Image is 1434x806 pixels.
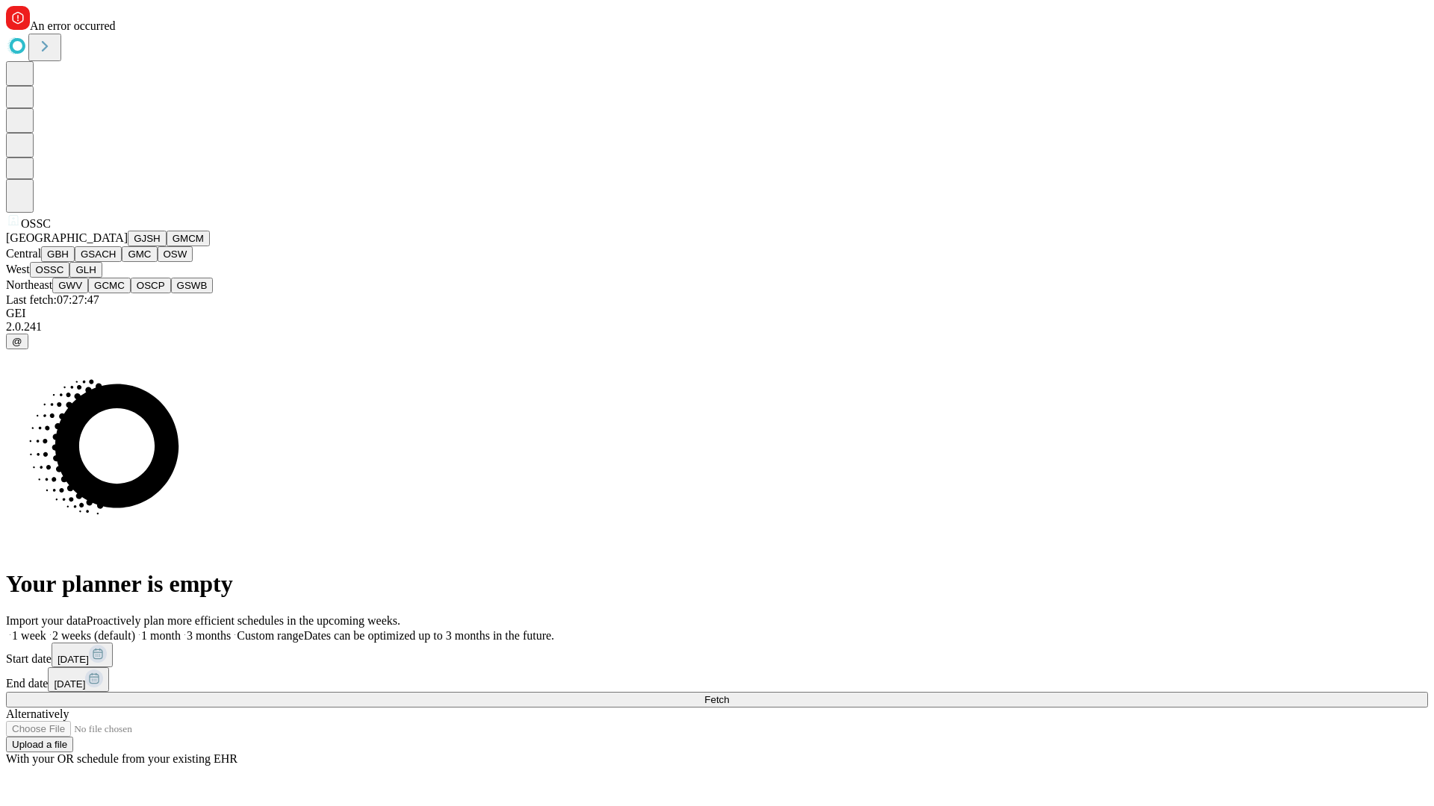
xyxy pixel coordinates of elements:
span: 1 week [12,629,46,642]
span: West [6,263,30,275]
span: Proactively plan more efficient schedules in the upcoming weeks. [87,614,400,627]
button: [DATE] [52,643,113,667]
span: Last fetch: 07:27:47 [6,293,99,306]
button: GWV [52,278,88,293]
span: Fetch [704,694,729,705]
button: GMCM [167,231,210,246]
button: GSACH [75,246,122,262]
span: Alternatively [6,707,69,720]
button: GBH [41,246,75,262]
span: [DATE] [54,678,85,690]
button: OSCP [131,278,171,293]
span: With your OR schedule from your existing EHR [6,752,238,765]
span: 3 months [187,629,231,642]
div: Start date [6,643,1428,667]
button: @ [6,334,28,349]
span: [DATE] [58,654,89,665]
button: GJSH [128,231,167,246]
span: Custom range [237,629,303,642]
span: Import your data [6,614,87,627]
span: OSSC [21,217,51,230]
button: OSW [158,246,193,262]
span: An error occurred [30,19,116,32]
span: Northeast [6,278,52,291]
span: Central [6,247,41,260]
button: OSSC [30,262,70,278]
button: [DATE] [48,667,109,692]
button: GLH [69,262,102,278]
span: 1 month [141,629,181,642]
button: GMC [122,246,157,262]
span: @ [12,336,22,347]
div: End date [6,667,1428,692]
span: [GEOGRAPHIC_DATA] [6,231,128,244]
button: Upload a file [6,737,73,752]
div: 2.0.241 [6,320,1428,334]
h1: Your planner is empty [6,570,1428,598]
button: GCMC [88,278,131,293]
span: 2 weeks (default) [52,629,135,642]
button: Fetch [6,692,1428,707]
button: GSWB [171,278,214,293]
div: GEI [6,307,1428,320]
span: Dates can be optimized up to 3 months in the future. [304,629,554,642]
